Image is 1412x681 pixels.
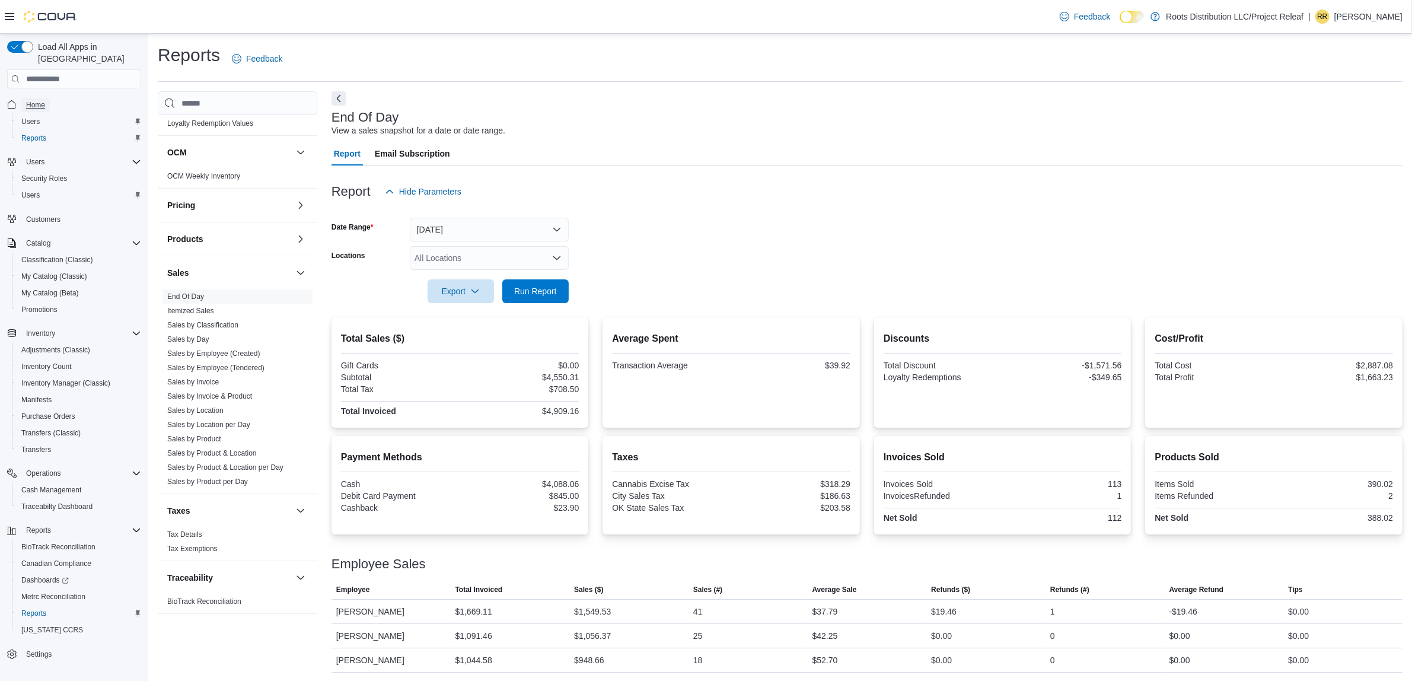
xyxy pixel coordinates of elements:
button: My Catalog (Beta) [12,285,146,301]
a: End Of Day [167,292,204,301]
div: Cash [341,479,458,489]
a: Classification (Classic) [17,253,98,267]
button: Products [294,232,308,246]
span: Inventory Count [17,359,141,374]
div: Debit Card Payment [341,491,458,501]
div: $0.00 [931,629,952,643]
button: Taxes [294,504,308,518]
a: [US_STATE] CCRS [17,623,88,637]
span: Sales ($) [574,585,603,594]
span: Operations [21,466,141,480]
h2: Payment Methods [341,450,579,464]
button: Open list of options [552,253,562,263]
div: Gift Cards [341,361,458,370]
a: Transfers (Classic) [17,426,85,440]
div: InvoicesRefunded [884,491,1000,501]
span: Users [17,114,141,129]
span: Customers [21,212,141,227]
div: -$1,571.56 [1005,361,1122,370]
div: Cannabis Excise Tax [612,479,729,489]
a: Home [21,98,50,112]
h3: OCM [167,147,187,158]
h1: Reports [158,43,220,67]
button: Classification (Classic) [12,252,146,268]
span: Cash Management [21,485,81,495]
button: Catalog [2,235,146,252]
span: Tips [1288,585,1302,594]
div: View a sales snapshot for a date or date range. [332,125,505,137]
div: 388.02 [1276,513,1393,523]
span: Sales by Product per Day [167,477,248,486]
button: Pricing [167,199,291,211]
div: $42.25 [812,629,838,643]
span: Reports [26,526,51,535]
button: OCM [294,145,308,160]
button: Customers [2,211,146,228]
h2: Average Spent [612,332,850,346]
button: Traceability [294,571,308,585]
span: Inventory [21,326,141,340]
span: Hide Parameters [399,186,461,198]
div: City Sales Tax [612,491,729,501]
strong: Net Sold [1155,513,1188,523]
button: Security Roles [12,170,146,187]
button: Pricing [294,198,308,212]
button: Traceability [167,572,291,584]
span: Report [334,142,361,166]
button: Inventory [21,326,60,340]
button: Operations [21,466,66,480]
div: $1,549.53 [574,604,611,619]
strong: Net Sold [884,513,917,523]
div: 112 [1005,513,1122,523]
button: Cash Management [12,482,146,498]
span: Inventory Manager (Classic) [21,378,110,388]
a: Security Roles [17,171,72,186]
span: Promotions [17,303,141,317]
span: Adjustments (Classic) [17,343,141,357]
span: Transfers [21,445,51,454]
button: Transfers (Classic) [12,425,146,441]
a: Itemized Sales [167,307,214,315]
span: Metrc Reconciliation [21,592,85,602]
span: Sales by Product [167,434,221,444]
span: Sales by Product & Location per Day [167,463,283,472]
a: Reports [17,606,51,620]
span: Sales by Location [167,406,224,415]
div: 0 [1050,629,1055,643]
span: Reports [21,609,46,618]
button: Sales [167,267,291,279]
button: My Catalog (Classic) [12,268,146,285]
div: Transaction Average [612,361,729,370]
span: Tax Details [167,530,202,539]
div: $37.79 [812,604,838,619]
div: 18 [693,653,703,667]
button: Inventory Count [12,358,146,375]
p: Roots Distribution LLC/Project Releaf [1166,9,1303,24]
a: Traceabilty Dashboard [17,499,97,514]
input: Dark Mode [1120,11,1145,23]
div: OCM [158,169,317,188]
div: 1 [1050,604,1055,619]
span: BioTrack Reconciliation [21,542,95,552]
div: Subtotal [341,373,458,382]
span: Traceabilty Dashboard [17,499,141,514]
div: $1,091.46 [455,629,492,643]
span: Feedback [1074,11,1110,23]
button: Reports [12,605,146,622]
div: Loyalty Redemptions [884,373,1000,382]
div: $4,088.06 [463,479,579,489]
span: BioTrack Reconciliation [167,597,241,606]
span: Inventory [26,329,55,338]
div: $0.00 [463,361,579,370]
strong: Total Invoiced [341,406,396,416]
span: Average Refund [1169,585,1224,594]
span: Cash Management [17,483,141,497]
a: Sales by Location per Day [167,421,250,429]
span: Export [435,279,487,303]
a: Reports [17,131,51,145]
span: My Catalog (Classic) [17,269,141,284]
button: Next [332,91,346,106]
div: $708.50 [463,384,579,394]
button: Adjustments (Classic) [12,342,146,358]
